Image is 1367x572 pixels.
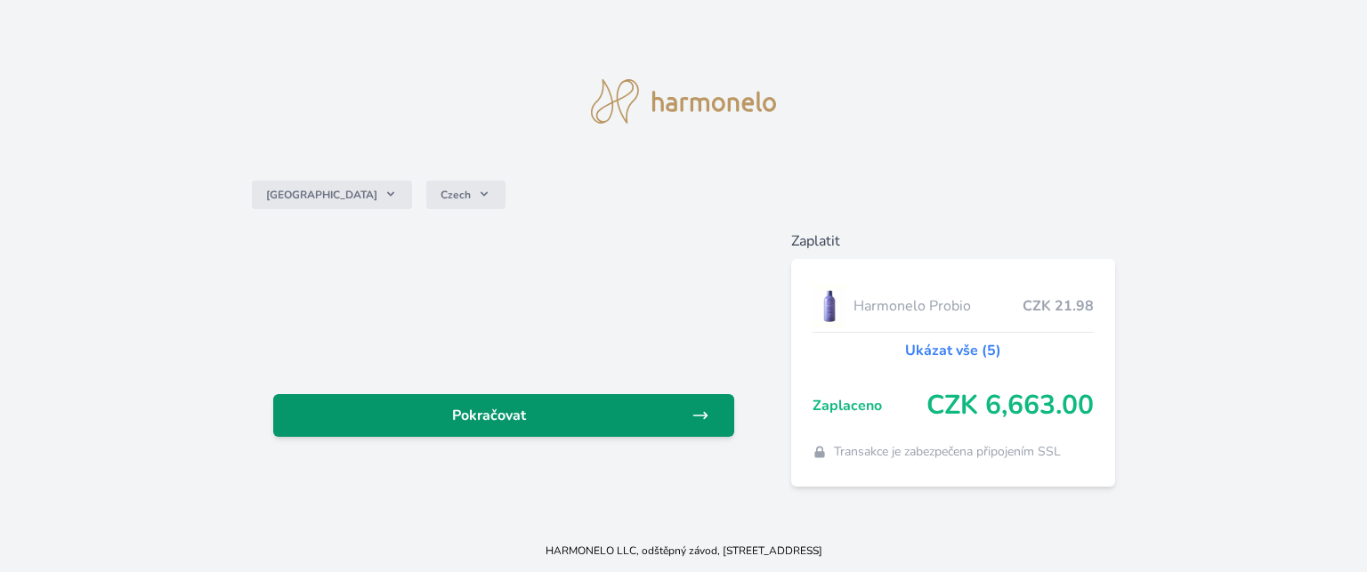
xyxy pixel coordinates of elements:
a: Ukázat vše (5) [905,340,1001,361]
img: CLEAN_PROBIO_se_stinem_x-lo.jpg [813,284,846,328]
span: Zaplaceno [813,395,926,416]
button: [GEOGRAPHIC_DATA] [252,181,412,209]
span: [GEOGRAPHIC_DATA] [266,188,377,202]
span: Pokračovat [287,405,692,426]
a: Pokračovat [273,394,734,437]
img: logo.svg [591,79,776,124]
span: CZK 21.98 [1023,295,1094,317]
h6: Zaplatit [791,230,1115,252]
button: Czech [426,181,506,209]
span: Transakce je zabezpečena připojením SSL [834,443,1061,461]
span: CZK 6,663.00 [926,390,1094,422]
span: Czech [441,188,471,202]
span: Harmonelo Probio [853,295,1023,317]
